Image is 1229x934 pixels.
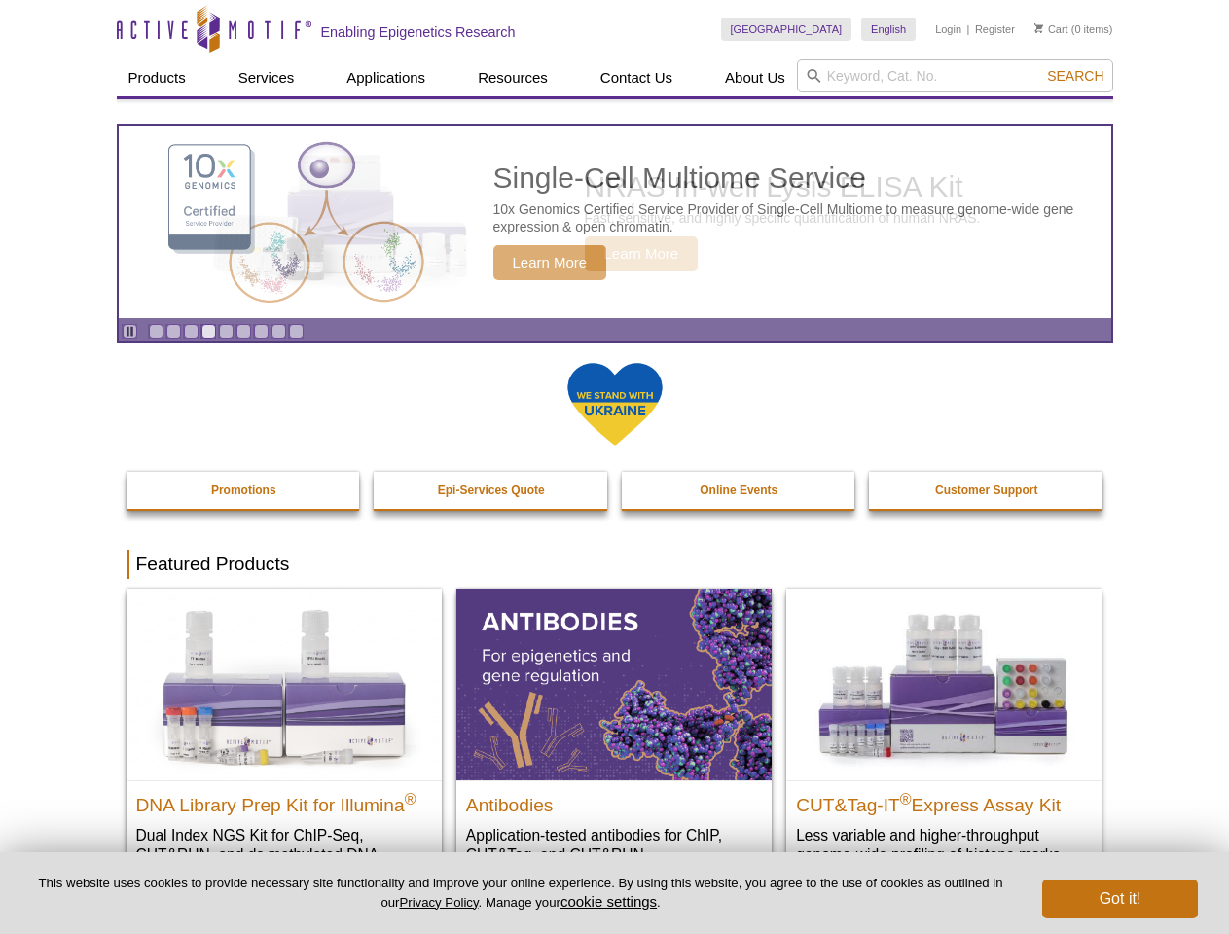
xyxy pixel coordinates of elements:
[117,59,198,96] a: Products
[797,59,1113,92] input: Keyword, Cat. No.
[227,59,307,96] a: Services
[166,324,181,339] a: Go to slide 2
[321,23,516,41] h2: Enabling Epigenetics Research
[456,589,772,883] a: All Antibodies Antibodies Application-tested antibodies for ChIP, CUT&Tag, and CUT&RUN.
[900,790,912,807] sup: ®
[127,589,442,779] img: DNA Library Prep Kit for Illumina
[127,472,362,509] a: Promotions
[1034,22,1068,36] a: Cart
[589,59,684,96] a: Contact Us
[796,786,1092,815] h2: CUT&Tag-IT Express Assay Kit
[566,361,664,448] img: We Stand With Ukraine
[1034,23,1043,33] img: Your Cart
[975,22,1015,36] a: Register
[335,59,437,96] a: Applications
[1034,18,1113,41] li: (0 items)
[700,484,777,497] strong: Online Events
[236,324,251,339] a: Go to slide 6
[405,790,416,807] sup: ®
[466,59,560,96] a: Resources
[796,825,1092,865] p: Less variable and higher-throughput genome-wide profiling of histone marks​.
[622,472,857,509] a: Online Events
[289,324,304,339] a: Go to slide 9
[721,18,852,41] a: [GEOGRAPHIC_DATA]
[271,324,286,339] a: Go to slide 8
[211,484,276,497] strong: Promotions
[935,484,1037,497] strong: Customer Support
[1047,68,1103,84] span: Search
[456,589,772,779] img: All Antibodies
[1041,67,1109,85] button: Search
[123,324,137,339] a: Toggle autoplay
[466,825,762,865] p: Application-tested antibodies for ChIP, CUT&Tag, and CUT&RUN.
[127,589,442,903] a: DNA Library Prep Kit for Illumina DNA Library Prep Kit for Illumina® Dual Index NGS Kit for ChIP-...
[438,484,545,497] strong: Epi-Services Quote
[713,59,797,96] a: About Us
[466,786,762,815] h2: Antibodies
[786,589,1102,883] a: CUT&Tag-IT® Express Assay Kit CUT&Tag-IT®Express Assay Kit Less variable and higher-throughput ge...
[869,472,1104,509] a: Customer Support
[136,786,432,815] h2: DNA Library Prep Kit for Illumina
[149,324,163,339] a: Go to slide 1
[254,324,269,339] a: Go to slide 7
[201,324,216,339] a: Go to slide 4
[935,22,961,36] a: Login
[136,825,432,884] p: Dual Index NGS Kit for ChIP-Seq, CUT&RUN, and ds methylated DNA assays.
[786,589,1102,779] img: CUT&Tag-IT® Express Assay Kit
[1042,880,1198,918] button: Got it!
[861,18,916,41] a: English
[127,550,1103,579] h2: Featured Products
[184,324,199,339] a: Go to slide 3
[967,18,970,41] li: |
[31,875,1010,912] p: This website uses cookies to provide necessary site functionality and improve your online experie...
[374,472,609,509] a: Epi-Services Quote
[219,324,234,339] a: Go to slide 5
[560,893,657,910] button: cookie settings
[399,895,478,910] a: Privacy Policy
